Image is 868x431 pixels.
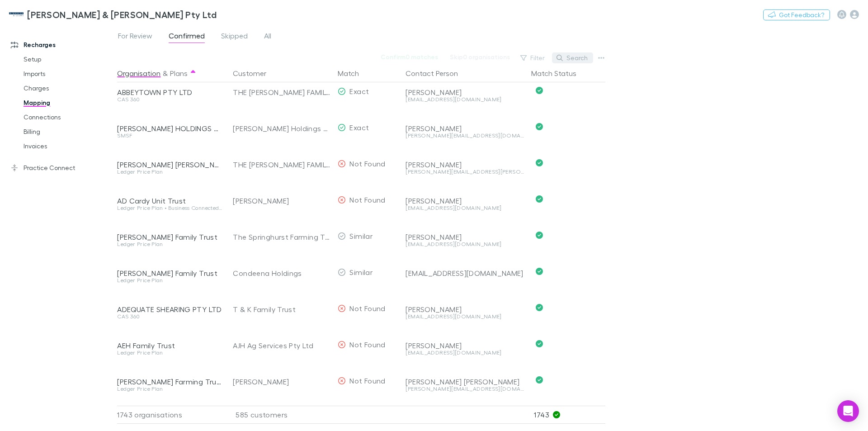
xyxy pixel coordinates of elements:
a: [PERSON_NAME] & [PERSON_NAME] Pty Ltd [4,4,222,25]
div: [PERSON_NAME] [406,196,524,205]
a: Billing [14,124,122,139]
span: All [264,31,271,43]
a: Practice Connect [2,161,122,175]
p: 1743 [534,406,605,423]
div: [EMAIL_ADDRESS][DOMAIN_NAME] [406,205,524,211]
div: [EMAIL_ADDRESS][DOMAIN_NAME] [406,242,524,247]
div: [PERSON_NAME] [406,232,524,242]
div: Ledger Price Plan [117,386,222,392]
svg: Confirmed [536,340,543,347]
div: [PERSON_NAME] [233,183,330,219]
a: Connections [14,110,122,124]
div: [EMAIL_ADDRESS][DOMAIN_NAME] [406,97,524,102]
img: McWhirter & Leong Pty Ltd's Logo [9,9,24,20]
button: Plans [170,64,188,82]
div: [EMAIL_ADDRESS][DOMAIN_NAME] [406,269,524,278]
a: Recharges [2,38,122,52]
a: Charges [14,81,122,95]
div: [PERSON_NAME][EMAIL_ADDRESS][DOMAIN_NAME] [406,133,524,138]
span: Not Found [349,195,385,204]
svg: Confirmed [536,123,543,130]
button: Confirm0 matches [375,52,444,62]
span: Exact [349,87,369,95]
div: Ledger Price Plan [117,350,222,355]
div: Ledger Price Plan • Business Connected Ledger [117,205,222,211]
div: THE [PERSON_NAME] FAMILY TRUST [233,147,330,183]
span: Not Found [349,376,385,385]
span: Confirmed [169,31,205,43]
div: ABBEYTOWN PTY LTD [117,88,222,97]
a: Invoices [14,139,122,153]
div: [PERSON_NAME] [406,341,524,350]
button: Contact Person [406,64,469,82]
div: Ledger Price Plan [117,169,222,175]
div: [PERSON_NAME][EMAIL_ADDRESS][DOMAIN_NAME] [406,386,524,392]
div: Ledger Price Plan [117,278,222,283]
span: For Review [118,31,152,43]
div: [PERSON_NAME] [PERSON_NAME] & [PERSON_NAME] [117,160,222,169]
button: Customer [233,64,277,82]
div: [PERSON_NAME] Farming Trust [117,377,222,386]
div: [PERSON_NAME] [233,364,330,400]
div: THE [PERSON_NAME] FAMILY TRUST [233,74,330,110]
div: [PERSON_NAME] Holdings Superannuation Fund [233,110,330,147]
svg: Confirmed [536,232,543,239]
span: Not Found [349,159,385,168]
svg: Confirmed [536,159,543,166]
span: Skipped [221,31,248,43]
svg: Confirmed [536,304,543,311]
button: Skip0 organisations [444,52,516,62]
div: AD Cardy Unit Trust [117,196,222,205]
div: Ledger Price Plan [117,242,222,247]
div: ADEQUATE SHEARING PTY LTD [117,305,222,314]
button: Match [338,64,370,82]
div: T & K Family Trust [233,291,330,327]
svg: Confirmed [536,268,543,275]
div: [PERSON_NAME] [406,124,524,133]
div: 1743 organisations [117,406,226,424]
span: Not Found [349,304,385,313]
div: [PERSON_NAME] Family Trust [117,269,222,278]
span: Similar [349,268,373,276]
div: [PERSON_NAME] [406,160,524,169]
div: [PERSON_NAME] [406,305,524,314]
div: Open Intercom Messenger [837,400,859,422]
div: [EMAIL_ADDRESS][DOMAIN_NAME] [406,314,524,319]
svg: Confirmed [536,87,543,94]
div: CAS 360 [117,314,222,319]
span: Not Found [349,340,385,349]
div: CAS 360 [117,97,222,102]
button: Filter [516,52,550,63]
h3: [PERSON_NAME] & [PERSON_NAME] Pty Ltd [27,9,217,20]
button: Match Status [531,64,587,82]
div: [PERSON_NAME] Family Trust [117,232,222,242]
span: Similar [349,232,373,240]
button: Organisation [117,64,160,82]
div: & [117,64,222,82]
div: AEH Family Trust [117,341,222,350]
div: [PERSON_NAME][EMAIL_ADDRESS][PERSON_NAME][DOMAIN_NAME] [406,169,524,175]
span: Exact [349,123,369,132]
div: The Springhurst Farming Trust [233,219,330,255]
div: SMSF [117,133,222,138]
a: Mapping [14,95,122,110]
div: 585 customers [226,406,334,424]
button: Got Feedback? [763,9,830,20]
div: Condeena Holdings [233,255,330,291]
svg: Confirmed [536,195,543,203]
div: [PERSON_NAME] [PERSON_NAME] [406,377,524,386]
div: [PERSON_NAME] [406,88,524,97]
a: Setup [14,52,122,66]
div: AJH Ag Services Pty Ltd [233,327,330,364]
div: [EMAIL_ADDRESS][DOMAIN_NAME] [406,350,524,355]
button: Search [552,52,593,63]
svg: Confirmed [536,376,543,384]
a: Imports [14,66,122,81]
div: [PERSON_NAME] HOLDINGS SUPERANNUATION FUND [117,124,222,133]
